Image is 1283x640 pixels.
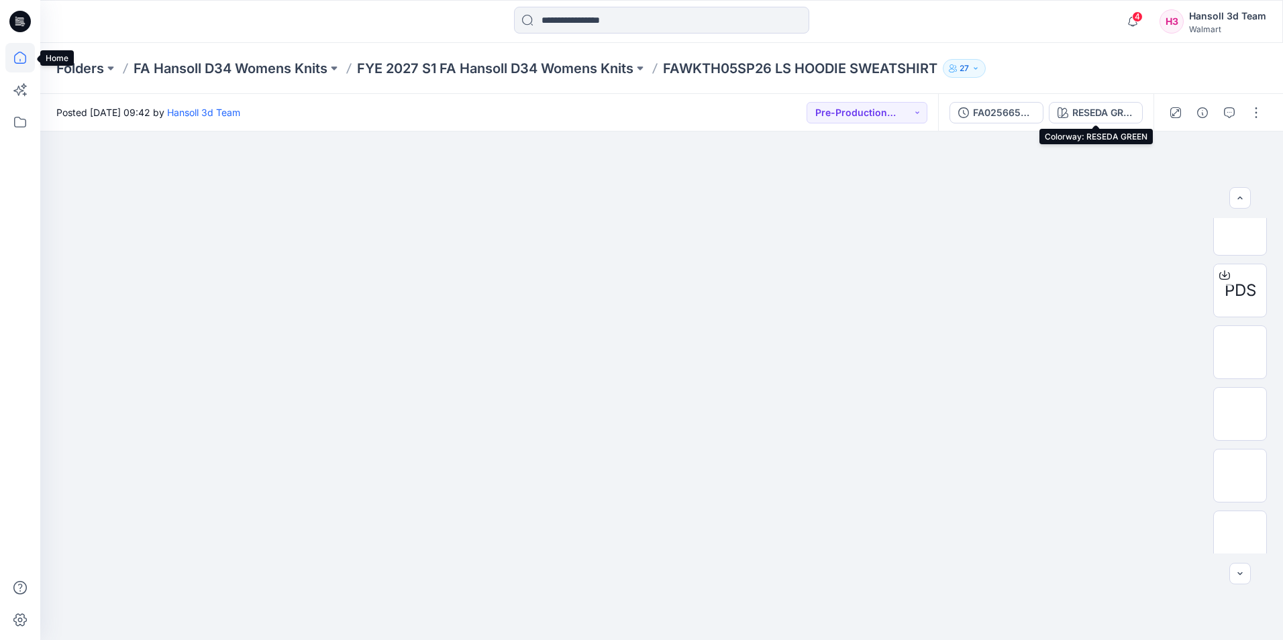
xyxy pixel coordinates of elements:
[56,105,240,119] span: Posted [DATE] 09:42 by
[663,59,937,78] p: FAWKTH05SP26 LS HOODIE SWEATSHIRT
[167,107,240,118] a: Hansoll 3d Team
[357,59,633,78] a: FYE 2027 S1 FA Hansoll D34 Womens Knits
[1189,8,1266,24] div: Hansoll 3d Team
[1049,102,1143,123] button: RESEDA GREEN
[950,102,1043,123] button: FA025665SP26D PP FA LS HOODIE SWEATSHIRT
[943,59,986,78] button: 27
[960,61,969,76] p: 27
[1225,278,1256,303] span: PDS
[1072,105,1134,120] div: RESEDA GREEN
[56,59,104,78] a: Folders
[973,105,1035,120] div: FA025665SP26D PP FA LS HOODIE SWEATSHIRT
[1192,102,1213,123] button: Details
[1189,24,1266,34] div: Walmart
[1160,9,1184,34] div: H3
[1132,11,1143,22] span: 4
[134,59,327,78] a: FA Hansoll D34 Womens Knits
